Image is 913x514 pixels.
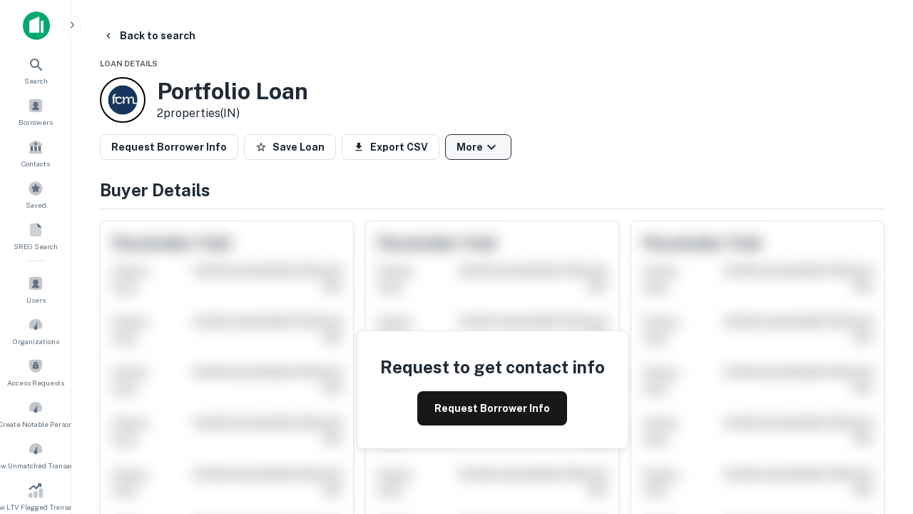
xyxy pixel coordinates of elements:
[157,78,308,105] h3: Portfolio Loan
[244,134,336,160] button: Save Loan
[4,270,67,308] a: Users
[13,336,59,347] span: Organizations
[23,11,50,40] img: capitalize-icon.png
[97,23,201,49] button: Back to search
[4,175,67,213] a: Saved
[445,134,511,160] button: More
[100,134,238,160] button: Request Borrower Info
[21,158,50,169] span: Contacts
[100,177,884,203] h4: Buyer Details
[4,394,67,433] a: Create Notable Person
[7,377,64,388] span: Access Requests
[14,241,58,252] span: SREO Search
[4,92,67,131] a: Borrowers
[4,353,67,391] a: Access Requests
[380,354,605,380] h4: Request to get contact info
[4,216,67,255] a: SREO Search
[417,391,567,425] button: Request Borrower Info
[4,311,67,350] a: Organizations
[4,435,67,474] a: Review Unmatched Transactions
[100,59,158,68] span: Loan Details
[4,133,67,172] a: Contacts
[19,116,53,128] span: Borrowers
[26,199,46,211] span: Saved
[842,400,913,468] iframe: Chat Widget
[4,51,67,89] a: Search
[157,105,308,122] p: 2 properties (IN)
[24,75,48,86] span: Search
[342,134,439,160] button: Export CSV
[26,294,46,306] span: Users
